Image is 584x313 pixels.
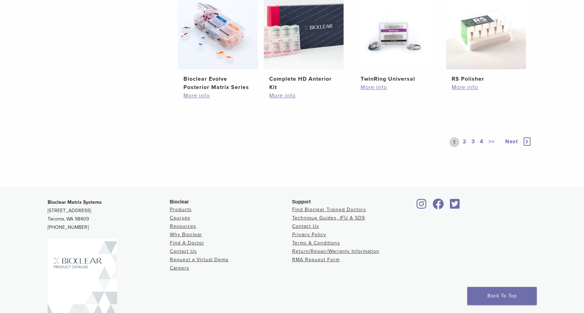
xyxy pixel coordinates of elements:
[292,207,366,212] a: Find Bioclear Trained Doctors
[467,287,537,305] a: Back To Top
[452,83,520,91] a: More info
[183,91,252,100] a: More info
[292,199,311,204] span: Support
[292,232,326,238] a: Privacy Policy
[183,75,252,91] h2: Bioclear Evolve Posterior Matrix Series
[170,223,196,229] a: Resources
[269,91,338,100] a: More info
[448,203,462,210] a: Bioclear
[170,199,189,204] span: Bioclear
[470,137,476,147] a: 3
[487,137,496,147] a: >>
[505,138,518,145] span: Next
[170,215,190,221] a: Courses
[361,83,429,91] a: More info
[292,240,340,246] a: Terms & Conditions
[292,215,365,221] a: Technique Guides, IFU & SDS
[478,137,485,147] a: 4
[292,257,340,263] a: RMA Request Form
[170,257,229,263] a: Request a Virtual Demo
[269,75,338,91] h2: Complete HD Anterior Kit
[452,75,520,83] h2: RS Polisher
[48,199,102,205] strong: Bioclear Matrix Systems
[170,232,202,238] a: Why Bioclear
[170,240,204,246] a: Find A Doctor
[430,203,446,210] a: Bioclear
[361,75,429,83] h2: TwinRing Universal
[170,265,189,271] a: Careers
[48,198,170,232] p: [STREET_ADDRESS] Tacoma, WA 98409 [PHONE_NUMBER]
[292,248,379,254] a: Return/Repair/Warranty Information
[170,248,197,254] a: Contact Us
[461,137,468,147] a: 2
[292,223,319,229] a: Contact Us
[170,207,192,212] a: Products
[414,203,429,210] a: Bioclear
[450,137,459,147] a: 1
